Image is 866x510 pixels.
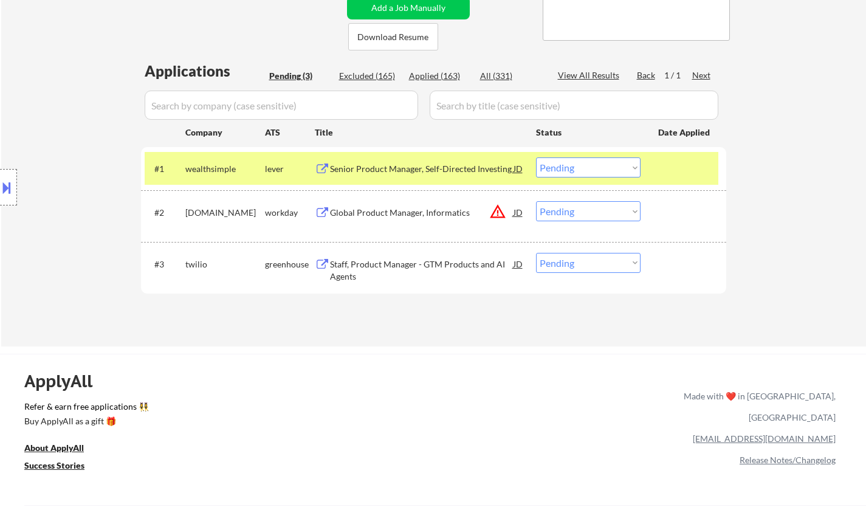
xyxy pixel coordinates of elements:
div: Staff, Product Manager - GTM Products and AI Agents [330,258,514,282]
a: Release Notes/Changelog [740,455,836,465]
div: wealthsimple [185,163,265,175]
div: [DOMAIN_NAME] [185,207,265,219]
div: Senior Product Manager, Self-Directed Investing [330,163,514,175]
u: Success Stories [24,460,84,470]
div: Made with ❤️ in [GEOGRAPHIC_DATA], [GEOGRAPHIC_DATA] [679,385,836,428]
div: Company [185,126,265,139]
a: Buy ApplyAll as a gift 🎁 [24,415,146,430]
div: lever [265,163,315,175]
div: Global Product Manager, Informatics [330,207,514,219]
div: JD [512,157,524,179]
div: Back [637,69,656,81]
a: Refer & earn free applications 👯‍♀️ [24,402,430,415]
div: JD [512,253,524,275]
input: Search by company (case sensitive) [145,91,418,120]
div: Buy ApplyAll as a gift 🎁 [24,417,146,426]
a: [EMAIL_ADDRESS][DOMAIN_NAME] [693,433,836,444]
div: Title [315,126,524,139]
div: Next [692,69,712,81]
div: Pending (3) [269,70,330,82]
div: Status [536,121,641,143]
div: Applications [145,64,265,78]
div: All (331) [480,70,541,82]
a: Success Stories [24,460,101,475]
div: JD [512,201,524,223]
button: Download Resume [348,23,438,50]
div: ATS [265,126,315,139]
div: Applied (163) [409,70,470,82]
input: Search by title (case sensitive) [430,91,718,120]
u: About ApplyAll [24,443,84,453]
div: workday [265,207,315,219]
div: Excluded (165) [339,70,400,82]
a: About ApplyAll [24,442,101,457]
div: greenhouse [265,258,315,271]
div: Date Applied [658,126,712,139]
div: View All Results [558,69,623,81]
div: ApplyAll [24,371,106,391]
button: warning_amber [489,203,506,220]
div: twilio [185,258,265,271]
div: 1 / 1 [664,69,692,81]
